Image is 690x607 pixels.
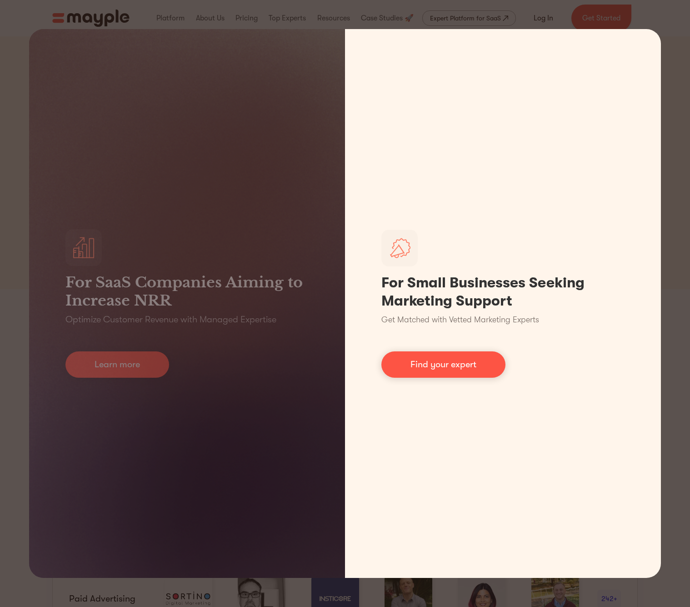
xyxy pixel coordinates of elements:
[65,273,309,310] h3: For SaaS Companies Aiming to Increase NRR
[381,351,505,378] a: Find your expert
[381,314,539,326] p: Get Matched with Vetted Marketing Experts
[381,274,625,310] h1: For Small Businesses Seeking Marketing Support
[65,351,169,378] a: Learn more
[65,313,276,326] p: Optimize Customer Revenue with Managed Expertise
